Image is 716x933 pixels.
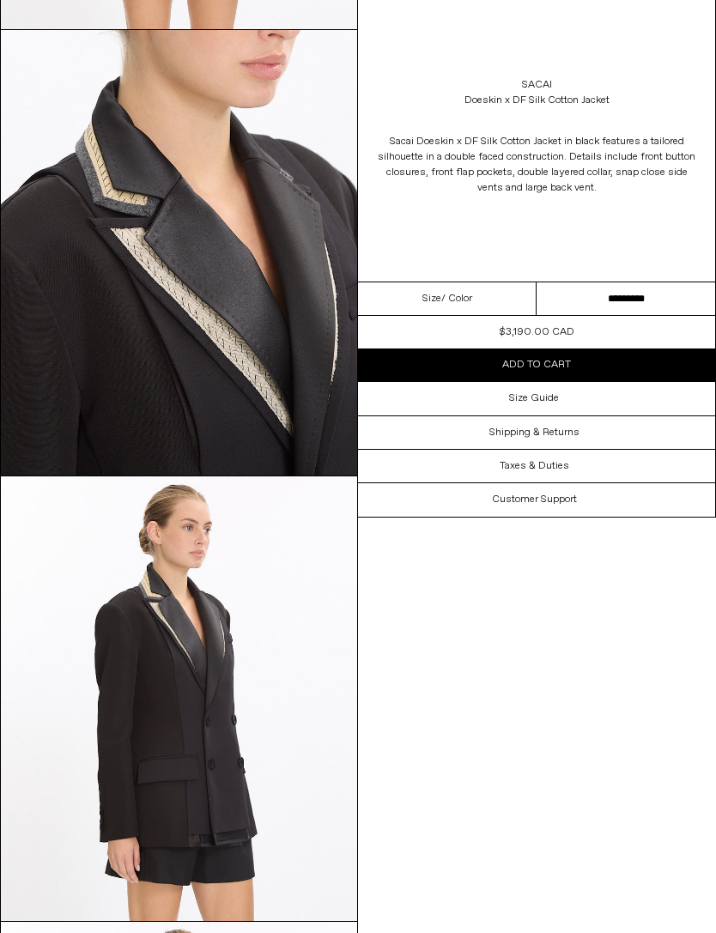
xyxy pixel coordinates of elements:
h3: Size Guide [509,392,559,404]
div: Doeskin x DF Silk Cotton Jacket [464,93,610,108]
p: Sacai Doeskin x DF Silk Cotton Jacket in black features a tailored silhouette in a double faced c... [375,125,698,204]
div: $3,190.00 CAD [500,324,574,340]
h3: Customer Support [492,494,577,506]
span: Add to cart [502,358,571,372]
span: / Color [441,291,472,306]
a: Sacai [522,77,552,93]
h3: Taxes & Duties [500,460,569,472]
span: Size [422,291,441,306]
img: Corbo-09-09-2516239_1800x1800.jpg [1,30,357,476]
button: Add to cart [358,348,715,381]
img: Corbo-09-09-2516232_1800x1800.jpg [1,476,357,922]
h3: Shipping & Returns [489,427,579,439]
